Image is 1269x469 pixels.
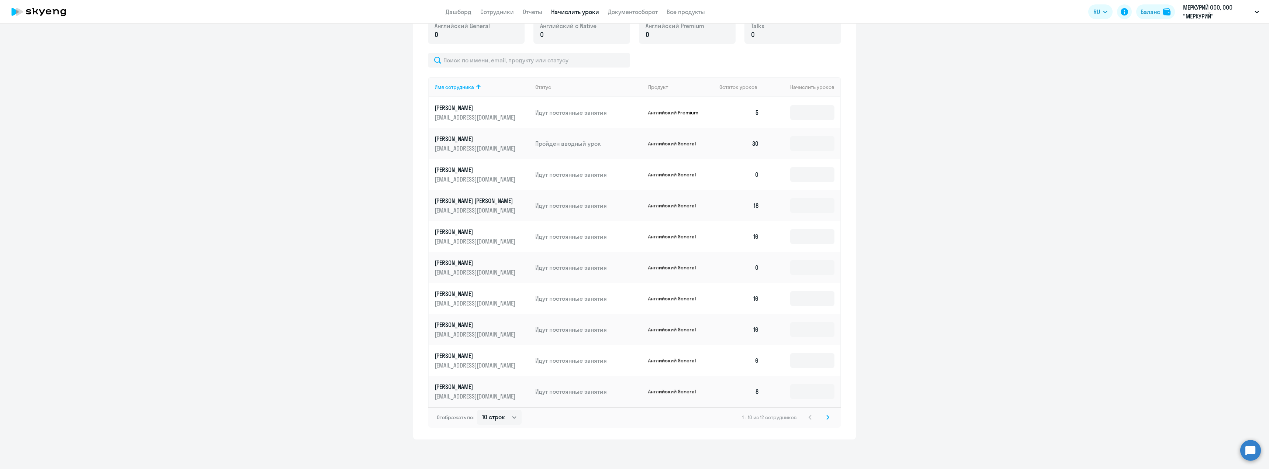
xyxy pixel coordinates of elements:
td: 8 [713,376,765,407]
span: Английский General [435,22,490,30]
p: Идут постоянные занятия [535,108,642,117]
p: [EMAIL_ADDRESS][DOMAIN_NAME] [435,237,517,245]
p: Английский General [648,357,703,364]
button: Балансbalance [1136,4,1175,19]
td: 5 [713,97,765,128]
td: 16 [713,221,765,252]
th: Начислить уроков [765,77,840,97]
a: [PERSON_NAME][EMAIL_ADDRESS][DOMAIN_NAME] [435,290,529,307]
span: Остаток уроков [719,84,757,90]
div: Имя сотрудника [435,84,474,90]
p: [EMAIL_ADDRESS][DOMAIN_NAME] [435,175,517,183]
p: Идут постоянные занятия [535,387,642,396]
p: [PERSON_NAME] [435,135,517,143]
span: Отображать по: [437,414,474,421]
p: [PERSON_NAME] [435,321,517,329]
p: Идут постоянные занятия [535,201,642,210]
button: RU [1088,4,1113,19]
p: Английский General [648,171,703,178]
p: [EMAIL_ADDRESS][DOMAIN_NAME] [435,299,517,307]
span: Английский с Native [540,22,597,30]
p: [EMAIL_ADDRESS][DOMAIN_NAME] [435,268,517,276]
div: Статус [535,84,551,90]
p: [EMAIL_ADDRESS][DOMAIN_NAME] [435,361,517,369]
p: [PERSON_NAME] [435,259,517,267]
span: 0 [435,30,438,39]
div: Имя сотрудника [435,84,529,90]
p: [PERSON_NAME] [435,104,517,112]
input: Поиск по имени, email, продукту или статусу [428,53,630,68]
img: balance [1163,8,1171,15]
p: МЕРКУРИЙ ООО, ООО "МЕРКУРИЙ" [1183,3,1252,21]
p: [PERSON_NAME] [435,290,517,298]
span: 0 [646,30,649,39]
div: Продукт [648,84,714,90]
a: [PERSON_NAME][EMAIL_ADDRESS][DOMAIN_NAME] [435,104,529,121]
p: Идут постоянные занятия [535,294,642,303]
p: [PERSON_NAME] [435,228,517,236]
td: 30 [713,128,765,159]
td: 18 [713,190,765,221]
td: 0 [713,252,765,283]
span: RU [1093,7,1100,16]
p: [PERSON_NAME] [435,352,517,360]
div: Продукт [648,84,668,90]
p: [EMAIL_ADDRESS][DOMAIN_NAME] [435,392,517,400]
a: [PERSON_NAME][EMAIL_ADDRESS][DOMAIN_NAME] [435,321,529,338]
p: Английский General [648,388,703,395]
p: Пройден вводный урок [535,139,642,148]
p: Идут постоянные занятия [535,232,642,241]
p: Идут постоянные занятия [535,170,642,179]
span: 0 [751,30,755,39]
td: 6 [713,345,765,376]
p: Английский General [648,202,703,209]
p: [EMAIL_ADDRESS][DOMAIN_NAME] [435,206,517,214]
p: Английский General [648,295,703,302]
p: Английский General [648,264,703,271]
a: Все продукты [667,8,705,15]
a: Документооборот [608,8,658,15]
a: Дашборд [446,8,471,15]
p: [PERSON_NAME] [435,166,517,174]
p: Идут постоянные занятия [535,356,642,365]
td: 0 [713,159,765,190]
a: [PERSON_NAME][EMAIL_ADDRESS][DOMAIN_NAME] [435,383,529,400]
a: [PERSON_NAME][EMAIL_ADDRESS][DOMAIN_NAME] [435,259,529,276]
div: Остаток уроков [719,84,765,90]
p: Английский Premium [648,109,703,116]
button: МЕРКУРИЙ ООО, ООО "МЕРКУРИЙ" [1179,3,1263,21]
div: Статус [535,84,642,90]
div: Баланс [1141,7,1160,16]
td: 16 [713,314,765,345]
p: [EMAIL_ADDRESS][DOMAIN_NAME] [435,144,517,152]
p: [EMAIL_ADDRESS][DOMAIN_NAME] [435,113,517,121]
span: 0 [540,30,544,39]
p: Английский General [648,326,703,333]
p: Английский General [648,233,703,240]
a: [PERSON_NAME][EMAIL_ADDRESS][DOMAIN_NAME] [435,352,529,369]
p: Идут постоянные занятия [535,263,642,272]
span: Talks [751,22,764,30]
a: Начислить уроки [551,8,599,15]
a: [PERSON_NAME][EMAIL_ADDRESS][DOMAIN_NAME] [435,135,529,152]
p: [PERSON_NAME] [435,383,517,391]
p: [PERSON_NAME] [PERSON_NAME] [435,197,517,205]
p: [EMAIL_ADDRESS][DOMAIN_NAME] [435,330,517,338]
a: Отчеты [523,8,542,15]
a: [PERSON_NAME][EMAIL_ADDRESS][DOMAIN_NAME] [435,166,529,183]
p: Идут постоянные занятия [535,325,642,334]
td: 16 [713,283,765,314]
span: 1 - 10 из 12 сотрудников [742,414,797,421]
p: Английский General [648,140,703,147]
span: Английский Premium [646,22,704,30]
a: Сотрудники [480,8,514,15]
a: [PERSON_NAME] [PERSON_NAME][EMAIL_ADDRESS][DOMAIN_NAME] [435,197,529,214]
a: [PERSON_NAME][EMAIL_ADDRESS][DOMAIN_NAME] [435,228,529,245]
